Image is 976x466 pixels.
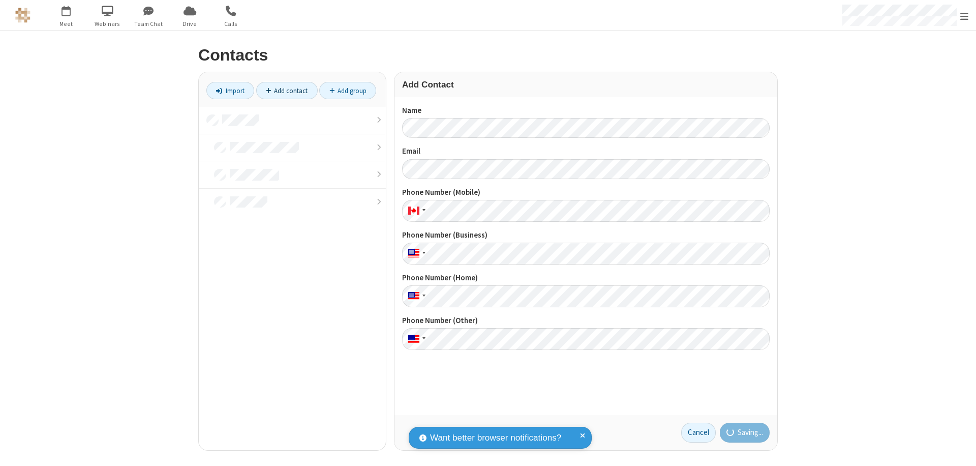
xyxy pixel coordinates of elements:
[738,427,763,439] span: Saving...
[402,272,770,284] label: Phone Number (Home)
[198,46,778,64] h2: Contacts
[47,19,85,28] span: Meet
[430,431,561,445] span: Want better browser notifications?
[681,423,716,443] a: Cancel
[402,328,429,350] div: United States: + 1
[319,82,376,99] a: Add group
[720,423,770,443] button: Saving...
[171,19,209,28] span: Drive
[402,80,770,90] h3: Add Contact
[402,315,770,327] label: Phone Number (Other)
[15,8,30,23] img: QA Selenium DO NOT DELETE OR CHANGE
[256,82,318,99] a: Add contact
[206,82,254,99] a: Import
[402,243,429,265] div: United States: + 1
[402,187,770,198] label: Phone Number (Mobile)
[88,19,127,28] span: Webinars
[402,200,429,222] div: Canada: + 1
[212,19,250,28] span: Calls
[130,19,168,28] span: Team Chat
[951,440,968,459] iframe: Chat
[402,145,770,157] label: Email
[402,229,770,241] label: Phone Number (Business)
[402,105,770,116] label: Name
[402,285,429,307] div: United States: + 1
